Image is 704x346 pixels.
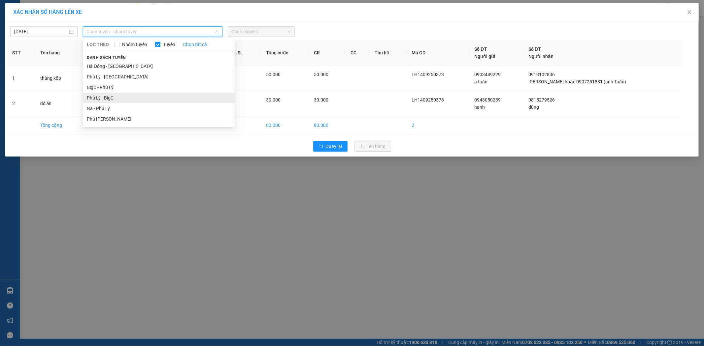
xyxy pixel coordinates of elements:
[407,40,469,66] th: Mã GD
[183,41,207,48] a: Chọn tất cả
[215,30,219,34] span: down
[412,97,444,102] span: LH1409250378
[475,54,496,59] span: Người gửi
[261,40,309,66] th: Tổng cước
[83,55,130,61] span: Danh sách tuyến
[528,54,553,59] span: Người nhận
[475,79,488,84] span: a tuấn
[318,144,323,149] span: rollback
[314,72,328,77] span: 50.000
[266,97,281,102] span: 30.000
[13,9,82,15] span: XÁC NHẬN SỐ HÀNG LÊN XE
[35,66,82,91] td: thùng xốp
[475,46,487,52] span: Số ĐT
[313,141,348,152] button: rollbackQuay lại
[326,143,342,150] span: Quay lại
[7,66,35,91] td: 1
[528,79,626,84] span: [PERSON_NAME] hoặc 0907251881 (anh Tuấn)
[221,116,261,134] td: 2
[221,40,261,66] th: Tổng SL
[7,40,35,66] th: STT
[687,10,692,15] span: close
[160,41,178,48] span: Tuyến
[87,41,109,48] span: LỌC THEO
[309,40,345,66] th: CR
[69,44,109,51] span: LH1409250378
[35,116,82,134] td: Tổng cộng
[475,97,501,102] span: 0943050239
[83,114,235,124] li: Phủ [PERSON_NAME]
[119,41,150,48] span: Nhóm tuyến
[475,104,485,110] span: hạnh
[83,61,235,72] li: Hà Đông - [GEOGRAPHIC_DATA]
[528,104,539,110] span: dũng
[528,97,555,102] span: 0815279526
[232,27,291,37] span: Chọn chuyến
[475,72,501,77] span: 0903449229
[83,82,235,93] li: BigC - Phủ Lý
[680,3,699,22] button: Close
[35,40,82,66] th: Tên hàng
[83,72,235,82] li: Phủ Lý - [GEOGRAPHIC_DATA]
[412,72,444,77] span: LH1409250373
[314,97,328,102] span: 30.000
[83,93,235,103] li: Phủ Lý - BigC
[83,103,235,114] li: Ga - Phủ Lý
[345,40,369,66] th: CC
[369,40,407,66] th: Thu hộ
[82,40,105,66] th: SL
[87,27,218,37] span: Chọn tuyến - nhóm tuyến
[35,91,82,116] td: đồ ăn
[266,72,281,77] span: 50.000
[407,116,469,134] td: 2
[528,72,555,77] span: 0913102836
[261,116,309,134] td: 80.000
[7,91,35,116] td: 2
[10,28,67,52] span: Chuyển phát nhanh: [GEOGRAPHIC_DATA] - [GEOGRAPHIC_DATA]
[528,46,541,52] span: Số ĐT
[3,23,8,57] img: logo
[309,116,345,134] td: 80.000
[12,5,65,27] strong: CÔNG TY TNHH DỊCH VỤ DU LỊCH THỜI ĐẠI
[354,141,391,152] button: uploadLên hàng
[14,28,68,35] input: 14/09/2025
